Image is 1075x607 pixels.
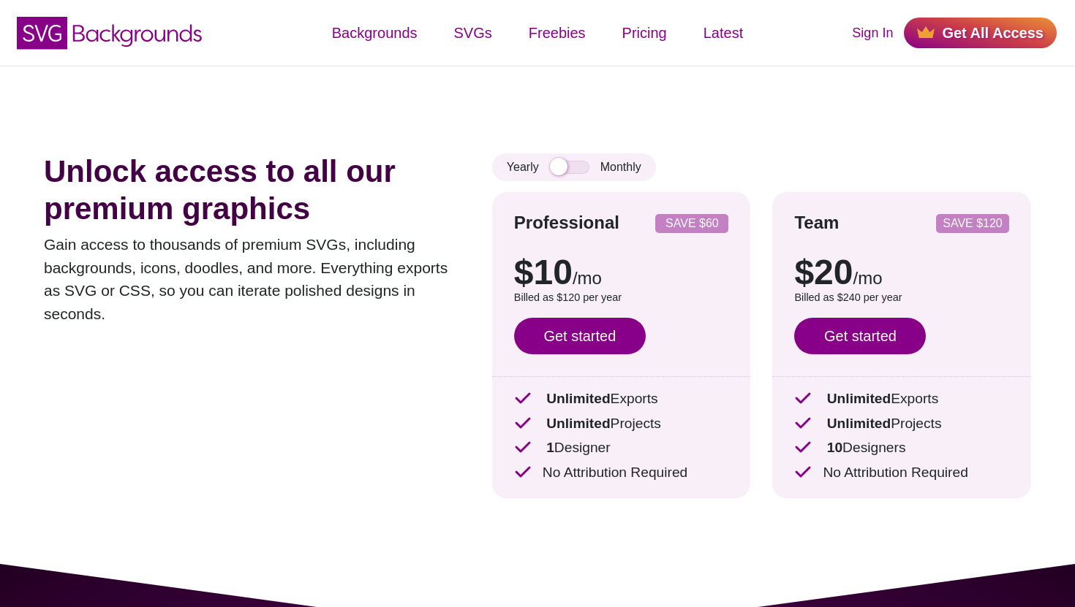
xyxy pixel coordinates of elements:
div: Yearly Monthly [492,153,656,181]
p: $10 [514,255,729,290]
span: /mo [853,268,883,288]
strong: 10 [827,440,842,455]
p: Exports [794,389,1009,410]
span: /mo [573,268,602,288]
strong: Unlimited [827,416,891,431]
a: Freebies [510,11,604,55]
p: Projects [514,413,729,435]
strong: Unlimited [546,416,610,431]
a: Sign In [852,23,893,43]
a: Backgrounds [314,11,436,55]
a: Pricing [604,11,685,55]
p: $20 [794,255,1009,290]
strong: Unlimited [827,391,891,406]
a: SVGs [436,11,510,55]
strong: Professional [514,213,619,232]
p: Gain access to thousands of premium SVGs, including backgrounds, icons, doodles, and more. Everyt... [44,233,448,325]
p: Exports [514,389,729,410]
p: Designers [794,438,1009,459]
p: Projects [794,413,1009,435]
a: Latest [685,11,761,55]
strong: 1 [546,440,554,455]
strong: Team [794,213,839,232]
p: Billed as $240 per year [794,290,1009,306]
a: Get All Access [904,18,1057,48]
strong: Unlimited [546,391,610,406]
p: SAVE $60 [661,218,723,229]
p: No Attribution Required [794,462,1009,484]
p: Designer [514,438,729,459]
h1: Unlock access to all our premium graphics [44,153,448,227]
a: Get started [514,318,646,354]
p: No Attribution Required [514,462,729,484]
a: Get started [794,318,926,354]
p: Billed as $120 per year [514,290,729,306]
p: SAVE $120 [942,218,1003,229]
